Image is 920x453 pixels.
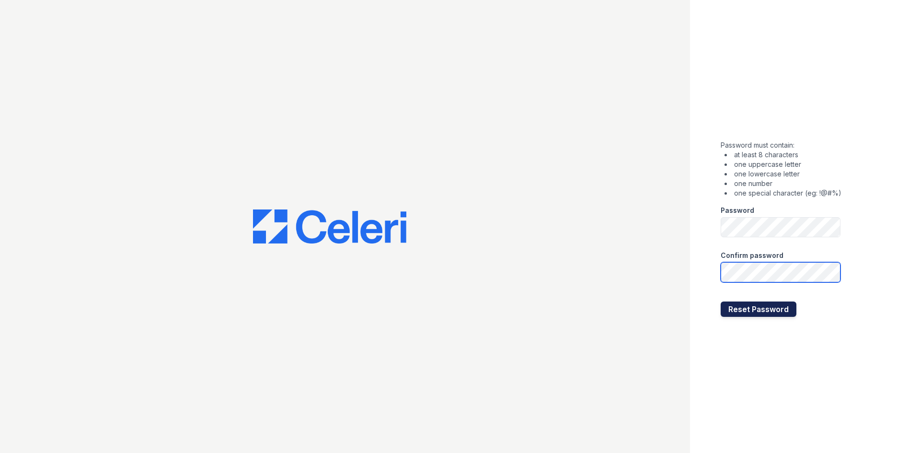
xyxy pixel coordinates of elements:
[721,140,841,198] div: Password must contain:
[721,206,754,215] label: Password
[724,169,841,179] li: one lowercase letter
[724,150,841,160] li: at least 8 characters
[724,160,841,169] li: one uppercase letter
[721,302,796,317] button: Reset Password
[724,179,841,188] li: one number
[721,251,783,260] label: Confirm password
[253,209,406,244] img: CE_Logo_Blue-a8612792a0a2168367f1c8372b55b34899dd931a85d93a1a3d3e32e68fde9ad4.png
[724,188,841,198] li: one special character (eg: !@#%)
